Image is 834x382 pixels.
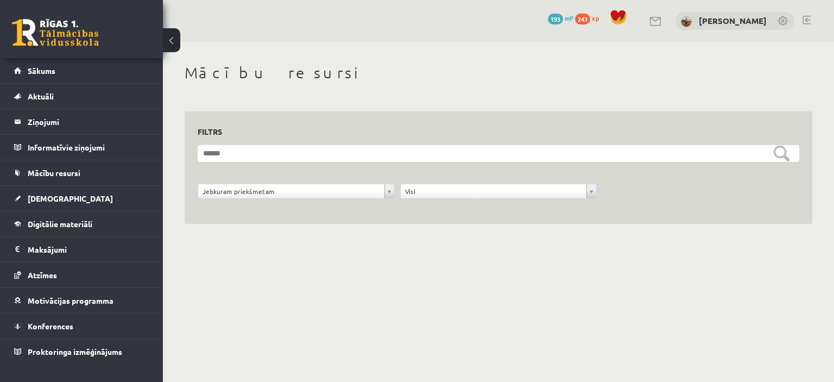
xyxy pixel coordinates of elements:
a: Sākums [14,58,149,83]
span: Visi [405,184,583,198]
a: 193 mP [548,14,573,22]
span: 193 [548,14,563,24]
a: Jebkuram priekšmetam [198,184,394,198]
span: Atzīmes [28,270,57,280]
a: Ziņojumi [14,109,149,134]
span: Mācību resursi [28,168,80,178]
a: Aktuāli [14,84,149,109]
legend: Maksājumi [28,237,149,262]
a: Digitālie materiāli [14,211,149,236]
legend: Informatīvie ziņojumi [28,135,149,160]
span: Motivācijas programma [28,296,113,305]
a: Konferences [14,314,149,339]
span: Konferences [28,321,73,331]
span: Sākums [28,66,55,76]
span: Proktoringa izmēģinājums [28,347,122,356]
h3: Filtrs [198,124,786,139]
span: Jebkuram priekšmetam [203,184,380,198]
a: Maksājumi [14,237,149,262]
a: Atzīmes [14,262,149,287]
legend: Ziņojumi [28,109,149,134]
span: Aktuāli [28,91,54,101]
span: Digitālie materiāli [28,219,92,229]
a: Rīgas 1. Tālmācības vidusskola [12,19,99,46]
span: mP [565,14,573,22]
a: Informatīvie ziņojumi [14,135,149,160]
span: xp [592,14,599,22]
span: 243 [575,14,590,24]
img: Toms Tarasovs [681,16,692,27]
span: [DEMOGRAPHIC_DATA] [28,193,113,203]
a: 243 xp [575,14,604,22]
a: Proktoringa izmēģinājums [14,339,149,364]
a: Mācību resursi [14,160,149,185]
a: Visi [401,184,597,198]
a: [DEMOGRAPHIC_DATA] [14,186,149,211]
a: [PERSON_NAME] [699,15,767,26]
h1: Mācību resursi [185,64,812,82]
a: Motivācijas programma [14,288,149,313]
